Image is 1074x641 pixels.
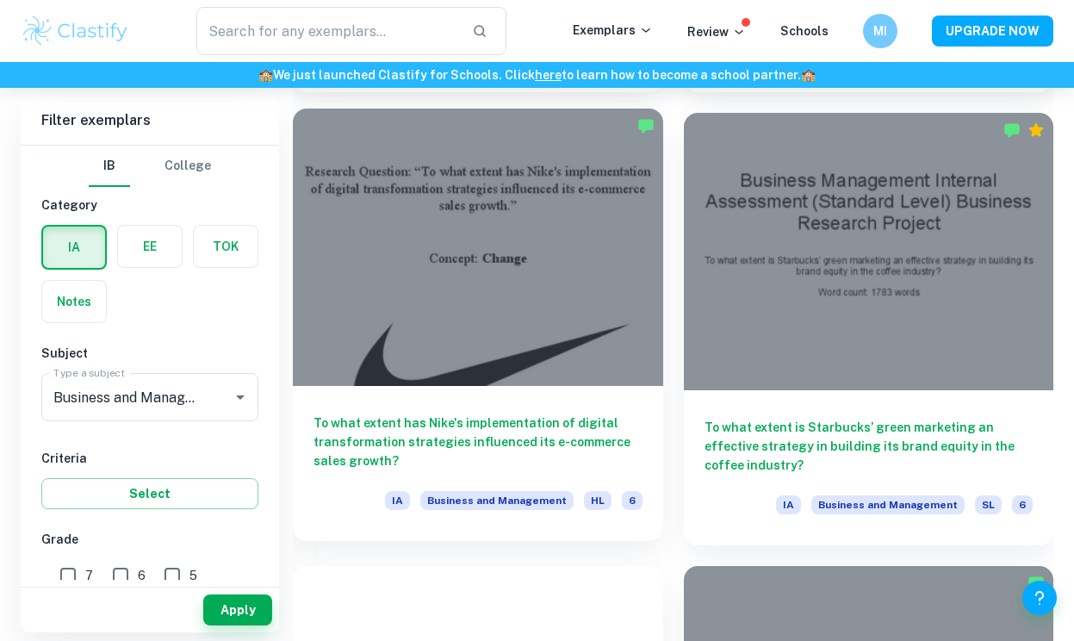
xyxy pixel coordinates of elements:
[228,385,252,409] button: Open
[811,495,965,514] span: Business and Management
[637,117,655,134] img: Marked
[871,22,891,40] h6: MI
[385,491,410,510] span: IA
[1027,575,1045,592] img: Marked
[43,227,105,268] button: IA
[684,113,1054,545] a: To what extent is Starbucks’ green marketing an effective strategy in building its brand equity i...
[687,22,746,41] p: Review
[1022,581,1057,615] button: Help and Feedback
[89,146,130,187] button: IB
[53,365,125,380] label: Type a subject
[975,495,1002,514] span: SL
[573,21,653,40] p: Exemplars
[138,566,146,585] span: 6
[165,146,211,187] button: College
[118,226,182,267] button: EE
[21,96,279,145] h6: Filter exemplars
[1012,495,1033,514] span: 6
[1003,121,1021,139] img: Marked
[41,449,258,468] h6: Criteria
[535,68,562,82] a: here
[41,530,258,549] h6: Grade
[196,7,458,55] input: Search for any exemplars...
[194,226,258,267] button: TOK
[258,68,273,82] span: 🏫
[189,566,197,585] span: 5
[705,418,1034,475] h6: To what extent is Starbucks’ green marketing an effective strategy in building its brand equity i...
[776,495,801,514] span: IA
[89,146,211,187] div: Filter type choice
[21,14,130,48] img: Clastify logo
[801,68,816,82] span: 🏫
[85,566,93,585] span: 7
[622,491,643,510] span: 6
[41,478,258,509] button: Select
[42,281,106,322] button: Notes
[41,344,258,363] h6: Subject
[41,196,258,215] h6: Category
[1027,121,1045,139] div: Premium
[863,14,897,48] button: MI
[932,16,1053,47] button: UPGRADE NOW
[314,414,643,470] h6: To what extent has Nike's implementation of digital transformation strategies influenced its e-co...
[584,491,611,510] span: HL
[3,65,1071,84] h6: We just launched Clastify for Schools. Click to learn how to become a school partner.
[420,491,574,510] span: Business and Management
[780,24,829,38] a: Schools
[203,594,272,625] button: Apply
[293,113,663,545] a: To what extent has Nike's implementation of digital transformation strategies influenced its e-co...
